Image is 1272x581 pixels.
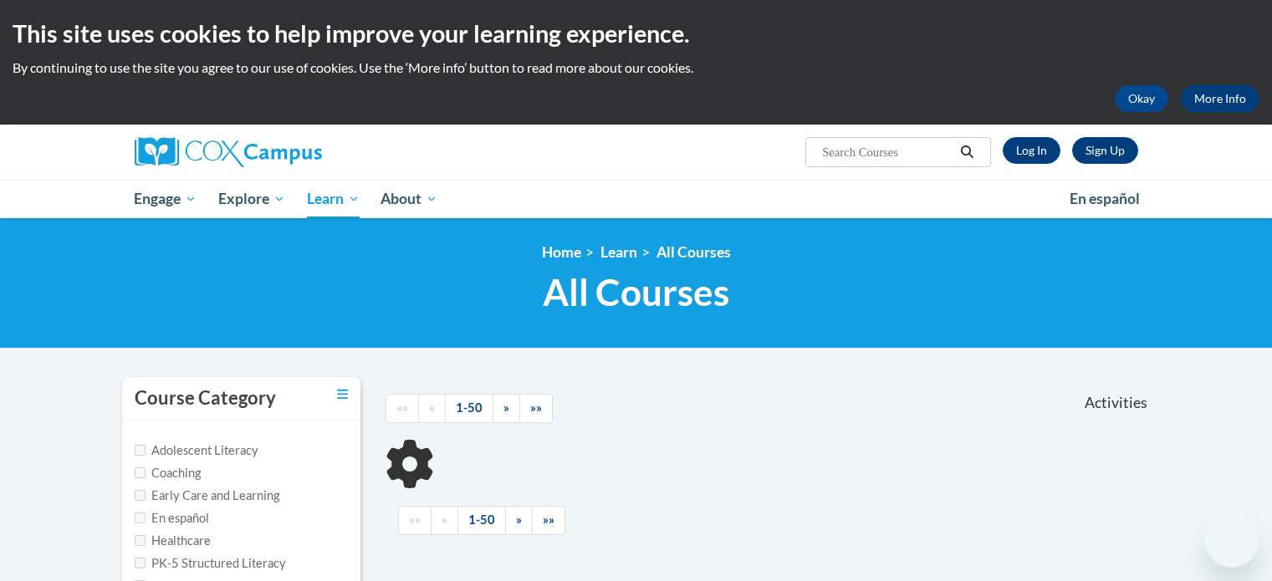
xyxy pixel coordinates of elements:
a: Next [493,394,520,423]
span: About [381,189,437,209]
span: All Courses [543,270,729,314]
h3: Course Category [135,385,276,411]
span: « [442,512,447,527]
span: «« [396,400,408,415]
label: Early Care and Learning [135,487,279,505]
input: Search Courses [820,142,954,162]
a: Begining [398,506,432,535]
span: Engage [134,189,197,209]
input: Checkbox for Options [135,558,146,568]
label: Healthcare [135,532,211,550]
img: Cox Campus [135,137,322,167]
input: Checkbox for Options [135,512,146,523]
a: Engage [124,180,208,218]
a: Toggle collapse [337,385,348,404]
iframe: Button to launch messaging window [1205,514,1259,568]
a: End [519,394,553,423]
input: Checkbox for Options [135,445,146,456]
button: Search [954,142,979,162]
a: Cox Campus [135,137,452,167]
a: Next [505,506,533,535]
a: Log In [1003,137,1060,164]
a: Previous [418,394,446,423]
label: PK-5 Structured Literacy [135,554,286,573]
p: By continuing to use the site you agree to our use of cookies. Use the ‘More info’ button to read... [13,59,1259,77]
a: All Courses [656,243,731,261]
a: Register [1072,137,1138,164]
a: Home [542,243,581,261]
input: Checkbox for Options [135,467,146,478]
a: Learn [600,243,637,261]
label: Coaching [135,464,201,482]
div: Main menu [110,180,1163,218]
span: Activities [1085,394,1147,412]
a: About [370,180,448,218]
a: Explore [207,180,296,218]
span: « [429,400,435,415]
a: Learn [296,180,370,218]
span: Explore [218,189,285,209]
a: End [532,506,565,535]
a: 1-50 [445,394,493,423]
a: En español [1059,181,1151,217]
span: »» [530,400,542,415]
span: Learn [307,189,360,209]
span: » [516,512,522,527]
span: »» [543,512,554,527]
input: Checkbox for Options [135,535,146,546]
a: More Info [1181,85,1259,112]
h2: This site uses cookies to help improve your learning experience. [13,17,1259,50]
label: En español [135,509,209,527]
span: En español [1070,190,1140,207]
a: 1-50 [457,506,506,535]
label: Adolescent Literacy [135,441,258,460]
span: » [503,400,509,415]
span: «« [409,512,421,527]
a: Begining [386,394,419,423]
input: Checkbox for Options [135,490,146,501]
button: Okay [1115,85,1168,112]
a: Previous [431,506,458,535]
